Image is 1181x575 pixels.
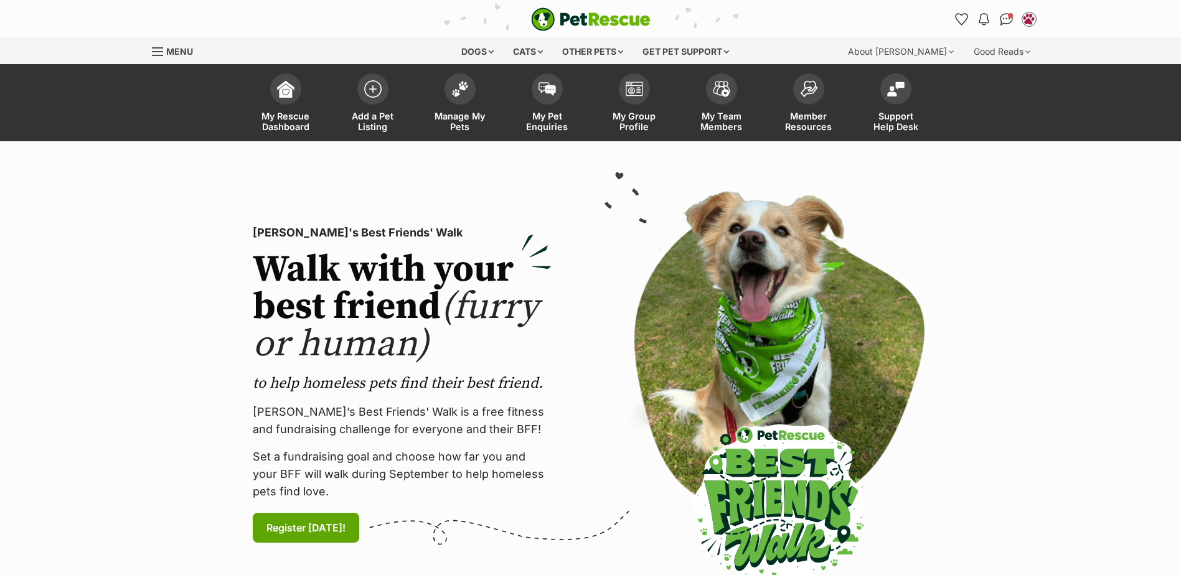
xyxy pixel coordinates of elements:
[952,9,972,29] a: Favourites
[266,520,346,535] span: Register [DATE]!
[868,111,924,132] span: Support Help Desk
[887,82,905,96] img: help-desk-icon-fdf02630f3aa405de69fd3d07c3f3aa587a6932b1a1747fa1d2bba05be0121f9.svg
[253,403,552,438] p: [PERSON_NAME]’s Best Friends' Walk is a free fitness and fundraising challenge for everyone and t...
[678,67,765,141] a: My Team Members
[606,111,662,132] span: My Group Profile
[1019,9,1039,29] button: My account
[965,39,1039,64] div: Good Reads
[1023,13,1035,26] img: Ballarat Animal Shelter profile pic
[1000,13,1013,26] img: chat-41dd97257d64d25036548639549fe6c8038ab92f7586957e7f3b1b290dea8141.svg
[277,80,294,98] img: dashboard-icon-eb2f2d2d3e046f16d808141f083e7271f6b2e854fb5c12c21221c1fb7104beca.svg
[519,111,575,132] span: My Pet Enquiries
[531,7,651,31] img: logo-e224e6f780fb5917bec1dbf3a21bbac754714ae5b6737aabdf751b685950b380.svg
[765,67,852,141] a: Member Resources
[504,39,552,64] div: Cats
[800,80,817,97] img: member-resources-icon-8e73f808a243e03378d46382f2149f9095a855e16c252ad45f914b54edf8863c.svg
[242,67,329,141] a: My Rescue Dashboard
[451,81,469,97] img: manage-my-pets-icon-02211641906a0b7f246fdf0571729dbe1e7629f14944591b6c1af311fb30b64b.svg
[253,373,552,393] p: to help homeless pets find their best friend.
[253,284,539,368] span: (furry or human)
[432,111,488,132] span: Manage My Pets
[253,513,359,543] a: Register [DATE]!
[626,82,643,96] img: group-profile-icon-3fa3cf56718a62981997c0bc7e787c4b2cf8bcc04b72c1350f741eb67cf2f40e.svg
[974,9,994,29] button: Notifications
[713,81,730,97] img: team-members-icon-5396bd8760b3fe7c0b43da4ab00e1e3bb1a5d9ba89233759b79545d2d3fc5d0d.svg
[979,13,989,26] img: notifications-46538b983faf8c2785f20acdc204bb7945ddae34d4c08c2a6579f10ce5e182be.svg
[694,111,750,132] span: My Team Members
[852,67,939,141] a: Support Help Desk
[364,80,382,98] img: add-pet-listing-icon-0afa8454b4691262ce3f59096e99ab1cd57d4a30225e0717b998d2c9b9846f56.svg
[253,448,552,500] p: Set a fundraising goal and choose how far you and your BFF will walk during September to help hom...
[329,67,416,141] a: Add a Pet Listing
[253,224,552,241] p: [PERSON_NAME]'s Best Friends' Walk
[591,67,678,141] a: My Group Profile
[416,67,504,141] a: Manage My Pets
[839,39,962,64] div: About [PERSON_NAME]
[553,39,632,64] div: Other pets
[504,67,591,141] a: My Pet Enquiries
[531,7,651,31] a: PetRescue
[152,39,202,62] a: Menu
[253,251,552,363] h2: Walk with your best friend
[258,111,314,132] span: My Rescue Dashboard
[997,9,1017,29] a: Conversations
[345,111,401,132] span: Add a Pet Listing
[453,39,502,64] div: Dogs
[539,82,556,96] img: pet-enquiries-icon-7e3ad2cf08bfb03b45e93fb7055b45f3efa6380592205ae92323e6603595dc1f.svg
[781,111,837,132] span: Member Resources
[166,46,193,57] span: Menu
[634,39,738,64] div: Get pet support
[952,9,1039,29] ul: Account quick links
